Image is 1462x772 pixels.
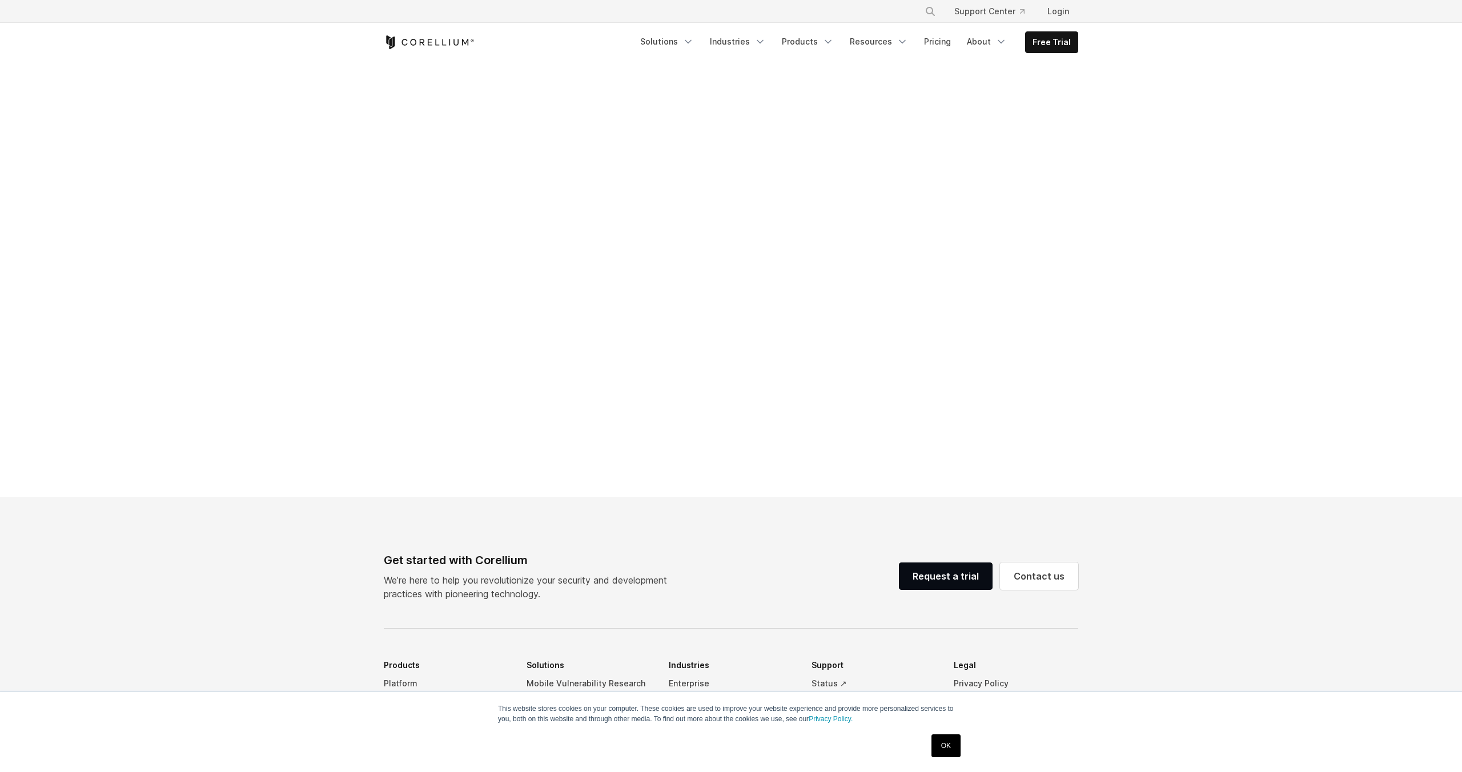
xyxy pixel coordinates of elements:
[498,703,964,724] p: This website stores cookies on your computer. These cookies are used to improve your website expe...
[911,1,1078,22] div: Navigation Menu
[917,31,958,52] a: Pricing
[633,31,701,52] a: Solutions
[384,674,508,693] a: Platform
[669,674,793,693] a: Enterprise
[931,734,961,757] a: OK
[1038,1,1078,22] a: Login
[384,573,676,601] p: We’re here to help you revolutionize your security and development practices with pioneering tech...
[775,31,841,52] a: Products
[812,674,936,693] a: Status ↗
[1000,562,1078,590] a: Contact us
[843,31,915,52] a: Resources
[899,562,993,590] a: Request a trial
[920,1,941,22] button: Search
[945,1,1034,22] a: Support Center
[1026,32,1078,53] a: Free Trial
[703,31,773,52] a: Industries
[954,674,1078,693] a: Privacy Policy
[384,35,475,49] a: Corellium Home
[960,31,1014,52] a: About
[527,674,651,693] a: Mobile Vulnerability Research
[384,552,676,569] div: Get started with Corellium
[809,715,853,723] a: Privacy Policy.
[633,31,1078,53] div: Navigation Menu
